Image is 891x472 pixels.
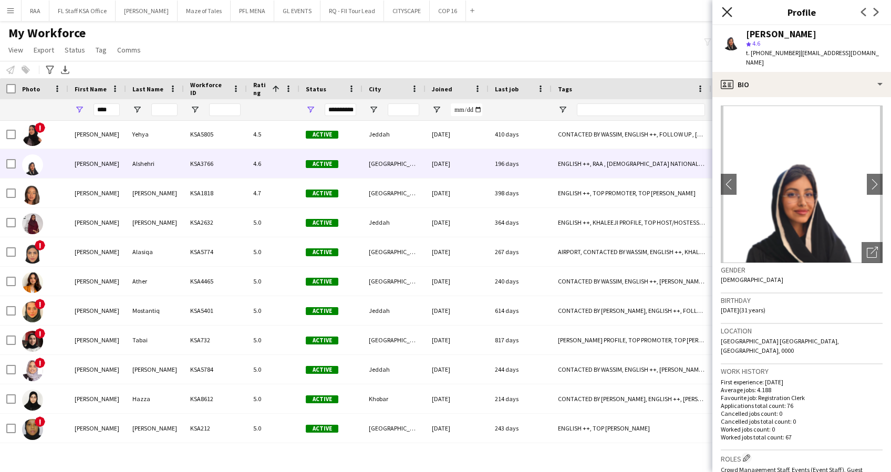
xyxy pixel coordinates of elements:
span: Active [306,425,338,433]
span: Joined [432,85,452,93]
div: Alasiqa [126,237,184,266]
img: Sara Abdullah [22,213,43,234]
div: [DATE] [426,296,489,325]
div: [DATE] [426,179,489,207]
button: FL Staff KSA Office [49,1,116,21]
div: 5.0 [247,355,299,384]
div: 0 [711,120,780,149]
div: CONTACTED BY WASSIM, ENGLISH ++, FOLLOW UP , [PERSON_NAME] PROFILE, TOP HOST/HOSTESS, TOP PROMOTE... [552,120,711,149]
div: Bio [712,72,891,97]
div: [DATE] [426,326,489,354]
div: [PERSON_NAME] [68,267,126,296]
img: Sarah Hassan [22,360,43,381]
span: ! [35,299,45,309]
div: [PERSON_NAME] [68,414,126,443]
span: Active [306,219,338,227]
div: 364 days [489,208,552,237]
p: Worked jobs count: 0 [721,425,883,433]
p: Worked jobs total count: 67 [721,433,883,441]
div: [GEOGRAPHIC_DATA] [362,414,426,443]
div: KSA212 [184,414,247,443]
button: RAA [22,1,49,21]
div: [PERSON_NAME] [746,29,816,39]
h3: Roles [721,453,883,464]
input: City Filter Input [388,103,419,116]
div: 5.0 [247,296,299,325]
div: [PERSON_NAME] [68,326,126,354]
div: Open photos pop-in [862,242,883,263]
div: 5.0 [247,208,299,237]
div: CONTACTED BY [PERSON_NAME], ENGLISH ++, FOLLOW UP , [PERSON_NAME] PROFILE, SAUDI NATIONAL, TOP HO... [552,296,711,325]
button: Open Filter Menu [558,105,567,114]
span: Rating [253,81,268,97]
div: Jeddah [362,208,426,237]
div: [PERSON_NAME] [68,120,126,149]
input: First Name Filter Input [94,103,120,116]
div: 214 days [489,384,552,413]
p: Cancelled jobs total count: 0 [721,417,883,425]
div: Hazza [126,384,184,413]
div: [GEOGRAPHIC_DATA] [362,267,426,296]
button: CITYSCAPE [384,1,430,21]
button: PFL MENA [231,1,274,21]
button: Open Filter Menu [132,105,142,114]
div: 398 days [489,179,552,207]
div: KSA5784 [184,355,247,384]
div: [PERSON_NAME] [68,208,126,237]
div: 817 days [489,326,552,354]
span: Export [34,45,54,55]
button: Open Filter Menu [306,105,315,114]
span: Last Name [132,85,163,93]
span: Status [65,45,85,55]
div: [PERSON_NAME] [126,355,184,384]
div: KSA5774 [184,237,247,266]
span: t. [PHONE_NUMBER] [746,49,801,57]
div: 4.5 [247,120,299,149]
div: KSA2632 [184,208,247,237]
span: View [8,45,23,55]
div: Jeddah [362,296,426,325]
span: Status [306,85,326,93]
span: Active [306,160,338,168]
span: Last job [495,85,519,93]
h3: Gender [721,265,883,275]
img: Sara Berhane [22,184,43,205]
div: [DATE] [426,414,489,443]
img: Sara Mostantiq [22,301,43,322]
h3: Profile [712,5,891,19]
div: Tabai [126,326,184,354]
span: [DEMOGRAPHIC_DATA] [721,276,783,284]
div: AIRPORT, CONTACTED BY WASSIM, ENGLISH ++, KHALEEJI PROFILE, SAUDI NATIONAL, TOP HOST/HOSTESS, TOP... [552,237,711,266]
input: Workforce ID Filter Input [209,103,241,116]
div: 0 [711,384,780,413]
span: ! [35,328,45,339]
div: 0 [711,267,780,296]
span: ! [35,240,45,250]
div: KSA3766 [184,149,247,178]
img: Sarah Hazza [22,390,43,411]
div: [PERSON_NAME] [68,179,126,207]
div: ENGLISH ++, RAA , [DEMOGRAPHIC_DATA] NATIONAL, THA SUPERVISOR CERTIFIED, TOP HOST/HOSTESS, TOP PR... [552,149,711,178]
button: GL EVENTS [274,1,320,21]
div: [PERSON_NAME] [68,355,126,384]
button: Open Filter Menu [75,105,84,114]
div: KSA8612 [184,384,247,413]
app-action-btn: Advanced filters [44,64,56,76]
div: [PERSON_NAME] [68,384,126,413]
img: Sara Alshehri [22,154,43,175]
span: Active [306,248,338,256]
div: 614 days [489,296,552,325]
span: Active [306,395,338,403]
span: 4.6 [752,39,760,47]
div: 4.6 [247,149,299,178]
input: Last Name Filter Input [151,103,178,116]
span: [DATE] (31 years) [721,306,765,314]
img: Crew avatar or photo [721,106,883,263]
span: Active [306,278,338,286]
app-action-btn: Export XLSX [59,64,71,76]
div: 196 days [489,149,552,178]
div: [DATE] [426,149,489,178]
span: Photo [22,85,40,93]
button: [PERSON_NAME] [116,1,178,21]
span: [GEOGRAPHIC_DATA] [GEOGRAPHIC_DATA], [GEOGRAPHIC_DATA], 0000 [721,337,839,354]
